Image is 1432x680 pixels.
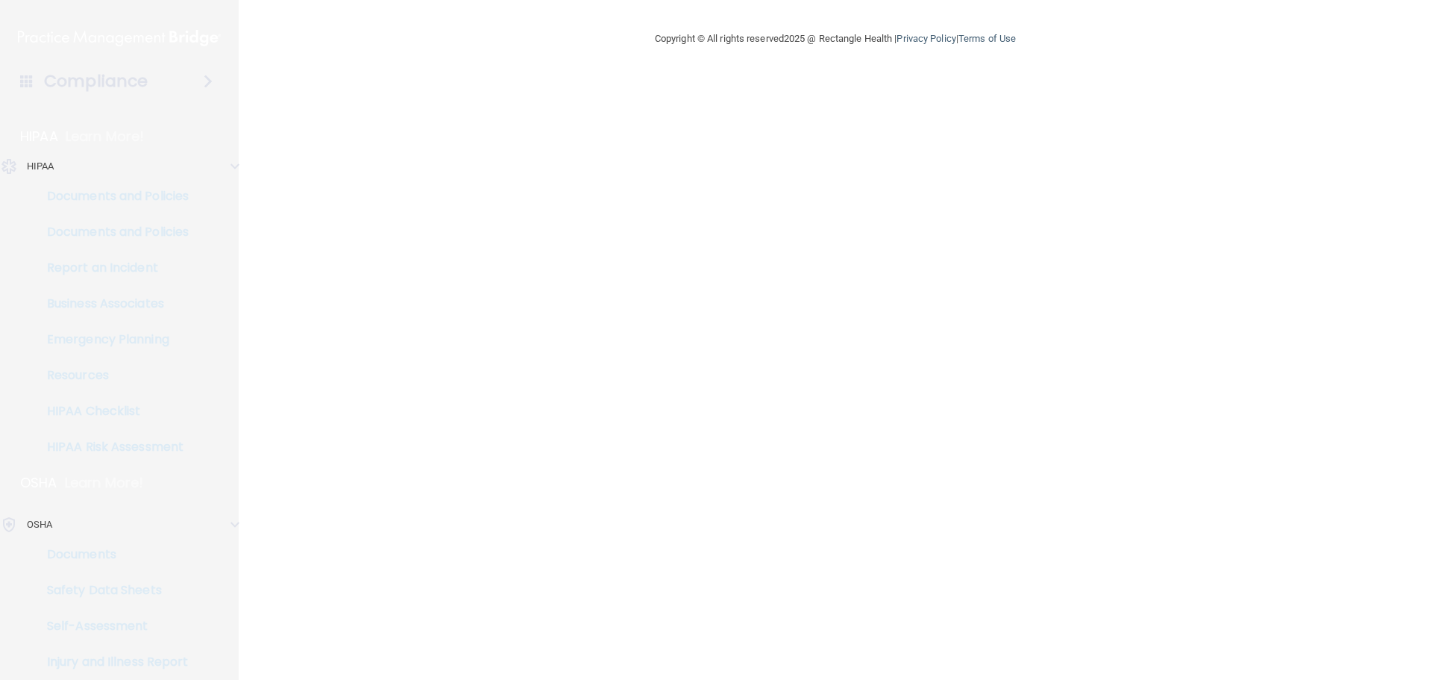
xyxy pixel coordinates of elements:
p: Documents and Policies [10,189,213,204]
p: Learn More! [66,128,145,146]
a: Terms of Use [958,33,1016,44]
p: HIPAA [27,157,54,175]
p: Report an Incident [10,261,213,275]
p: OSHA [20,474,57,492]
p: Documents and Policies [10,225,213,240]
p: Emergency Planning [10,332,213,347]
p: Learn More! [65,474,144,492]
p: Self-Assessment [10,619,213,634]
p: OSHA [27,516,52,534]
p: Resources [10,368,213,383]
p: HIPAA [20,128,58,146]
p: Safety Data Sheets [10,583,213,598]
p: Documents [10,547,213,562]
a: Privacy Policy [896,33,955,44]
p: HIPAA Checklist [10,404,213,419]
p: Business Associates [10,296,213,311]
h4: Compliance [44,71,148,92]
img: PMB logo [18,23,221,53]
p: Injury and Illness Report [10,655,213,670]
p: HIPAA Risk Assessment [10,440,213,455]
div: Copyright © All rights reserved 2025 @ Rectangle Health | | [563,15,1108,63]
